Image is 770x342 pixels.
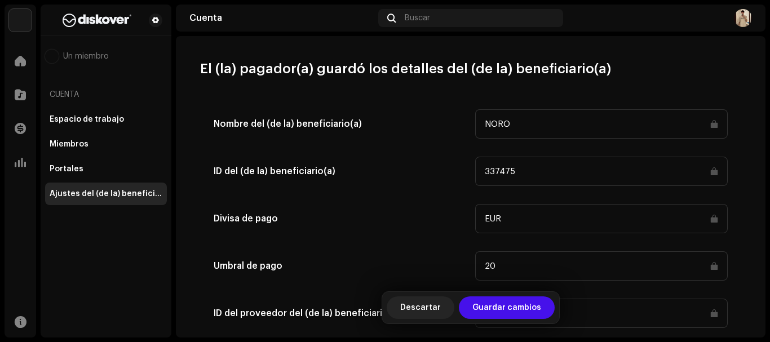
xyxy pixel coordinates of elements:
h5: Nombre del (de la) beneficiario(a) [214,117,466,131]
span: Buscar [405,14,430,23]
div: Ajustes del (de la) beneficiario(a) [50,189,162,198]
img: 297a105e-aa6c-4183-9ff4-27133c00f2e2 [9,9,32,32]
span: Un miembro [63,52,109,61]
div: Espacio de trabajo [50,115,124,124]
h5: Umbral de pago [214,259,466,273]
re-a-nav-header: Cuenta [45,81,167,108]
span: Guardar cambios [472,296,541,319]
input: 0 [475,251,728,281]
re-m-nav-item: Portales [45,158,167,180]
re-m-nav-item: Ajustes del (de la) beneficiario(a) [45,183,167,205]
input: — [475,157,728,186]
button: Guardar cambios [459,296,555,319]
h5: ID del (de la) beneficiario(a) [214,165,466,178]
input: — [475,299,728,328]
h3: El (la) pagador(a) guardó los detalles del (de la) beneficiario(a) [200,60,741,78]
img: 96b3b426-05f8-40b1-813c-12f302b2aec6 [45,50,59,63]
button: Descartar [387,296,454,319]
img: 96b3b426-05f8-40b1-813c-12f302b2aec6 [734,9,752,27]
re-m-nav-item: Miembros [45,133,167,156]
h5: Divisa de pago [214,212,466,225]
h5: ID del proveedor del (de la) beneficiario(a) [214,307,466,320]
span: Descartar [400,296,441,319]
re-m-nav-item: Espacio de trabajo [45,108,167,131]
img: b627a117-4a24-417a-95e9-2d0c90689367 [50,14,144,27]
div: Portales [50,165,83,174]
div: Miembros [50,140,88,149]
div: Cuenta [189,14,374,23]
